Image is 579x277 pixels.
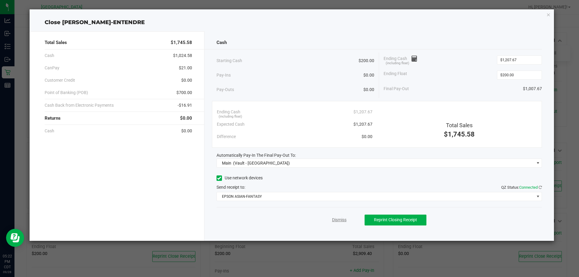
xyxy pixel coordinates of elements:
[217,185,245,190] span: Send receipt to:
[446,122,473,128] span: Total Sales
[384,86,409,92] span: Final Pay-Out
[384,71,407,80] span: Ending Float
[181,77,192,83] span: $0.00
[519,185,538,190] span: Connected
[444,131,475,138] span: $1,745.58
[45,52,54,59] span: Cash
[217,175,263,181] label: Use network devices
[217,39,227,46] span: Cash
[217,192,534,201] span: EPSON ASIAN-FANTASY
[171,39,192,46] span: $1,745.58
[353,109,372,115] span: $1,207.67
[332,217,346,223] a: Dismiss
[233,161,290,165] span: (Vault - [GEOGRAPHIC_DATA])
[501,185,542,190] span: QZ Status:
[181,128,192,134] span: $0.00
[6,229,24,247] iframe: Resource center
[523,86,542,92] span: $1,007.67
[363,87,374,93] span: $0.00
[178,102,192,109] span: -$16.91
[386,61,409,66] span: (including float)
[217,153,296,158] span: Automatically Pay-In The Final Pay-Out To:
[374,217,417,222] span: Reprint Closing Receipt
[217,87,234,93] span: Pay-Outs
[217,109,240,115] span: Ending Cash
[219,114,242,119] span: (including float)
[222,161,231,165] span: Main
[363,72,374,78] span: $0.00
[217,72,231,78] span: Pay-Ins
[179,65,192,71] span: $21.00
[45,128,54,134] span: Cash
[45,77,75,83] span: Customer Credit
[45,65,59,71] span: CanPay
[45,112,192,125] div: Returns
[384,55,417,65] span: Ending Cash
[180,115,192,122] span: $0.00
[173,52,192,59] span: $1,024.58
[353,121,372,127] span: $1,207.67
[217,134,236,140] span: Difference
[365,215,426,225] button: Reprint Closing Receipt
[362,134,372,140] span: $0.00
[45,39,67,46] span: Total Sales
[359,58,374,64] span: $200.00
[30,18,554,27] div: Close [PERSON_NAME]-ENTENDRE
[45,102,114,109] span: Cash Back from Electronic Payments
[176,90,192,96] span: $700.00
[217,58,242,64] span: Starting Cash
[45,90,88,96] span: Point of Banking (POB)
[217,121,245,127] span: Expected Cash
